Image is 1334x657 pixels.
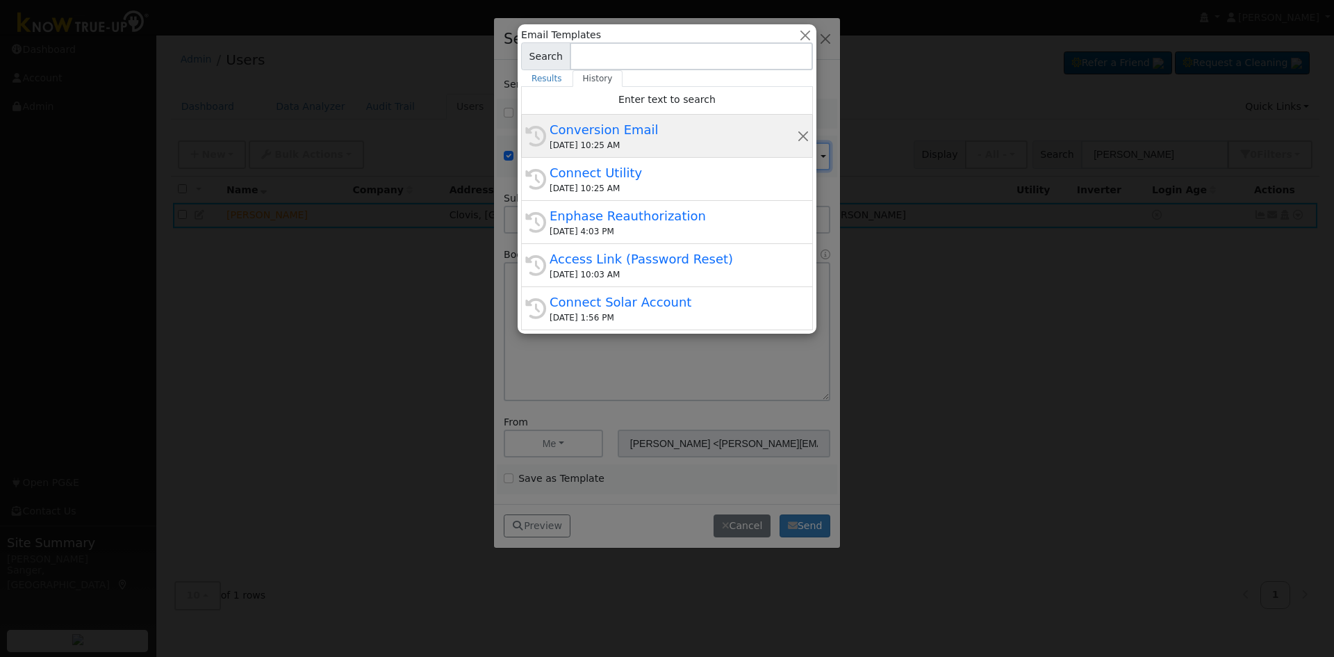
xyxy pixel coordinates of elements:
div: Access Link (Password Reset) [550,250,797,268]
span: Email Templates [521,28,601,42]
i: History [525,298,546,319]
i: History [525,212,546,233]
div: Connect Solar Account [550,293,797,311]
button: Remove this history [797,129,810,143]
i: History [525,169,546,190]
i: History [525,126,546,147]
div: [DATE] 10:25 AM [550,182,797,195]
i: History [525,255,546,276]
div: Conversion Email [550,120,797,139]
a: Results [521,70,573,87]
div: Connect Utility [550,163,797,182]
div: Enphase Reauthorization [550,206,797,225]
div: [DATE] 1:56 PM [550,311,797,324]
span: Search [521,42,570,70]
div: [DATE] 4:03 PM [550,225,797,238]
a: History [573,70,623,87]
div: [DATE] 10:03 AM [550,268,797,281]
span: Enter text to search [618,94,716,105]
div: [DATE] 10:25 AM [550,139,797,152]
